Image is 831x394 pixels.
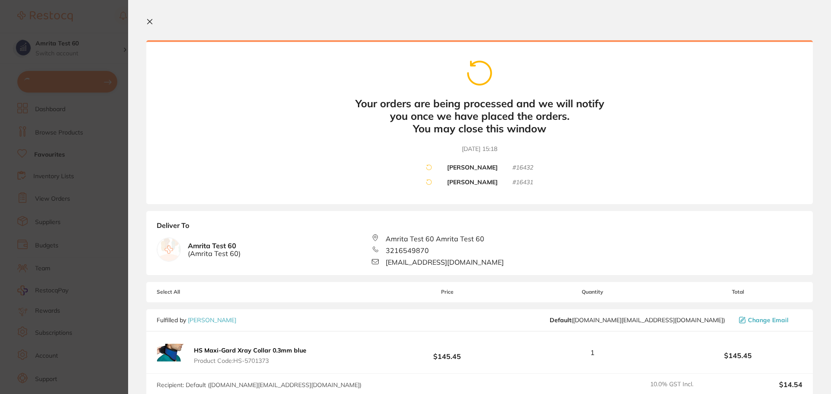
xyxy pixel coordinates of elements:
span: Amrita Test 60 Amrita Test 60 [386,235,484,243]
b: Default [550,316,571,324]
b: Deliver To [157,221,802,234]
b: [PERSON_NAME] [447,179,498,186]
img: empty.jpg [157,238,180,261]
span: Change Email [748,317,789,324]
span: Recipient: Default ( [DOMAIN_NAME][EMAIL_ADDRESS][DOMAIN_NAME] ) [157,381,361,389]
a: [PERSON_NAME] [188,316,236,324]
b: $145.45 [673,352,802,359]
span: 3216549870 [386,247,429,254]
span: Product Code: HS-5701373 [194,357,306,364]
img: cart-spinner.png [425,163,433,171]
span: Total [673,289,802,295]
span: Select All [157,289,243,295]
span: 10.0 % GST Incl. [650,381,723,388]
span: customer.care@henryschein.com.au [550,317,725,324]
img: cart-spinner.png [461,55,498,91]
b: HS Maxi-Gard Xray Collar 0.3mm blue [194,346,306,354]
small: # 16432 [512,164,533,172]
span: 1 [590,349,595,356]
span: Quantity [512,289,673,295]
button: Change Email [736,316,802,324]
span: ( Amrita Test 60 ) [188,250,241,257]
p: Fulfilled by [157,317,236,324]
b: $145.45 [383,345,512,361]
b: Amrita Test 60 [188,242,241,258]
button: HS Maxi-Gard Xray Collar 0.3mm blue Product Code:HS-5701373 [191,346,309,365]
span: [EMAIL_ADDRESS][DOMAIN_NAME] [386,258,504,266]
small: # 16431 [512,179,533,186]
span: Price [383,289,512,295]
output: $14.54 [730,381,802,388]
img: cart-spinner.png [425,178,433,186]
b: [PERSON_NAME] [447,164,498,172]
b: Your orders are being processed and we will notify you once we have placed the orders. You may cl... [350,97,609,135]
img: c3JtaA [157,339,184,366]
time: [DATE] 15:18 [462,145,497,154]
